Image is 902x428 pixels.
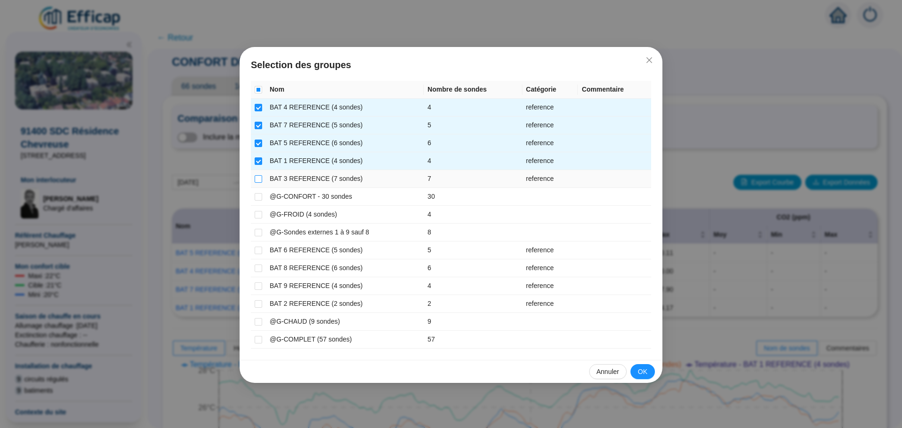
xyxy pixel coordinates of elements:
[424,81,522,99] th: Nombre de sondes
[266,152,424,170] td: BAT 1 REFERENCE (4 sondes)
[522,241,578,259] td: reference
[522,295,578,313] td: reference
[424,188,522,206] td: 30
[522,277,578,295] td: reference
[266,313,424,331] td: @G-CHAUD (9 sondes)
[424,117,522,134] td: 5
[424,134,522,152] td: 6
[642,56,657,64] span: Fermer
[424,331,522,349] td: 57
[266,331,424,349] td: @G-COMPLET (57 sondes)
[266,170,424,188] td: BAT 3 REFERENCE (7 sondes)
[424,206,522,224] td: 4
[266,134,424,152] td: BAT 5 REFERENCE (6 sondes)
[424,152,522,170] td: 4
[424,170,522,188] td: 7
[266,81,424,99] th: Nom
[522,259,578,277] td: reference
[642,53,657,68] button: Close
[424,277,522,295] td: 4
[522,99,578,117] td: reference
[424,224,522,241] td: 8
[522,170,578,188] td: reference
[266,277,424,295] td: BAT 9 REFERENCE (4 sondes)
[266,224,424,241] td: @G-Sondes externes 1 à 9 sauf 8
[266,241,424,259] td: BAT 6 REFERENCE (5 sondes)
[578,81,651,99] th: Commentaire
[424,313,522,331] td: 9
[645,56,653,64] span: close
[522,134,578,152] td: reference
[589,364,627,379] button: Annuler
[266,295,424,313] td: BAT 2 REFERENCE (2 sondes)
[522,152,578,170] td: reference
[266,259,424,277] td: BAT 8 REFERENCE (6 sondes)
[597,367,619,377] span: Annuler
[522,81,578,99] th: Catégorie
[424,241,522,259] td: 5
[424,99,522,117] td: 4
[266,206,424,224] td: @G-FROID (4 sondes)
[522,117,578,134] td: reference
[638,367,647,377] span: OK
[424,295,522,313] td: 2
[630,364,655,379] button: OK
[424,259,522,277] td: 6
[266,188,424,206] td: @G-CONFORT - 30 sondes
[266,117,424,134] td: BAT 7 REFERENCE (5 sondes)
[266,99,424,117] td: BAT 4 REFERENCE (4 sondes)
[251,58,651,71] span: Selection des groupes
